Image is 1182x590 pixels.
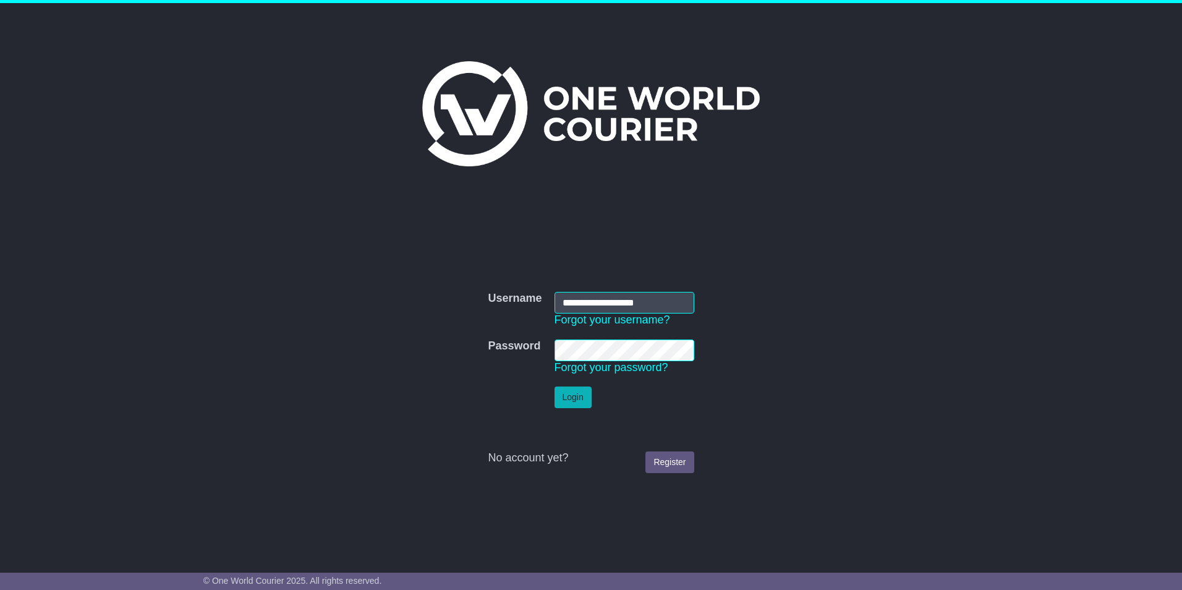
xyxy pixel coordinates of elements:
label: Password [488,340,540,353]
a: Register [645,451,694,473]
a: Forgot your username? [555,314,670,326]
button: Login [555,387,592,408]
span: © One World Courier 2025. All rights reserved. [203,576,382,586]
img: One World [422,61,760,166]
a: Forgot your password? [555,361,668,374]
div: No account yet? [488,451,694,465]
label: Username [488,292,542,306]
